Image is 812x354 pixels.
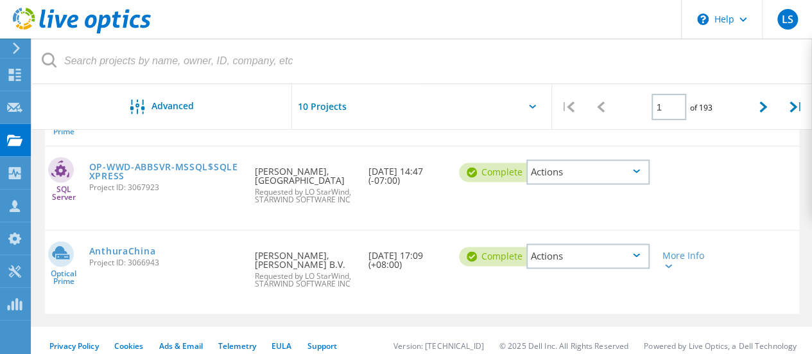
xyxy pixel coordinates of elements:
a: AnthuraChina [89,247,155,256]
div: | [552,84,585,130]
span: Project ID: 3067923 [89,184,243,191]
span: LS [781,14,793,24]
a: Telemetry [218,341,256,351]
div: Complete [459,163,535,182]
li: Powered by Live Optics, a Dell Technology [644,341,797,351]
div: [DATE] 17:09 (+08:00) [362,231,453,282]
span: Optical Prime [45,120,83,136]
span: Advanced [151,102,194,111]
div: Complete [459,247,535,266]
div: [DATE] 14:47 (-07:00) [362,146,453,198]
div: Actions [526,159,650,184]
div: More Info [662,251,710,269]
li: Version: [TECHNICAL_ID] [393,341,484,351]
a: Live Optics Dashboard [13,27,151,36]
div: | [779,84,812,130]
a: OP-WWD-ABBSVR-MSSQL$SQLEXPRESS [89,163,243,181]
div: [PERSON_NAME], [PERSON_NAME] B.V. [248,231,361,301]
span: Requested by LO StarWind, STARWIND SOFTWARE INC [255,188,355,204]
span: Optical Prime [45,270,83,285]
div: [PERSON_NAME], [GEOGRAPHIC_DATA] [248,146,361,217]
span: Requested by LO StarWind, STARWIND SOFTWARE INC [255,272,355,288]
a: Cookies [114,341,144,351]
svg: \n [697,13,709,25]
div: Actions [526,243,650,269]
span: of 193 [689,102,712,113]
a: Privacy Policy [49,341,99,351]
a: Support [307,341,337,351]
li: © 2025 Dell Inc. All Rights Reserved [499,341,628,351]
span: Project ID: 3066943 [89,259,243,267]
a: EULA [272,341,291,351]
a: Ads & Email [159,341,203,351]
span: SQL Server [45,186,83,201]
